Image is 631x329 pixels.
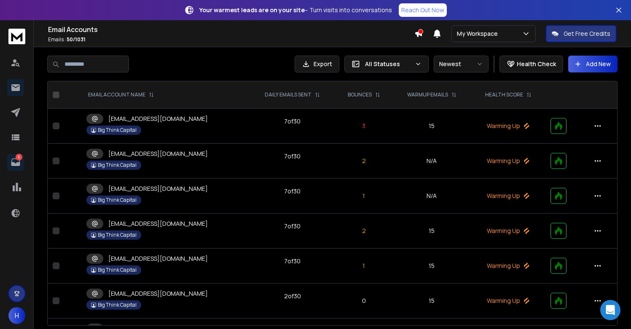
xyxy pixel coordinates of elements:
[8,307,25,324] button: H
[340,227,387,235] p: 2
[98,162,137,169] p: Big Think Capital
[476,297,540,305] p: Warming Up
[399,3,447,17] a: Reach Out Now
[457,29,501,38] p: My Workspace
[108,185,208,193] p: [EMAIL_ADDRESS][DOMAIN_NAME]
[600,300,620,320] div: Open Intercom Messenger
[284,117,301,126] div: 7 of 30
[340,262,387,270] p: 1
[340,157,387,165] p: 2
[265,91,311,98] p: DAILY EMAILS SENT
[284,152,301,160] div: 7 of 30
[340,192,387,200] p: 1
[67,36,86,43] span: 50 / 1031
[199,6,392,14] p: – Turn visits into conversations
[98,127,137,134] p: Big Think Capital
[407,91,448,98] p: WARMUP EMAILS
[340,297,387,305] p: 0
[340,122,387,130] p: 3
[392,284,471,318] td: 15
[476,192,540,200] p: Warming Up
[499,56,563,72] button: Health Check
[199,6,305,14] strong: Your warmest leads are on your site
[517,60,556,68] p: Health Check
[7,154,24,171] a: 5
[48,36,414,43] p: Emails :
[401,6,444,14] p: Reach Out Now
[108,254,208,263] p: [EMAIL_ADDRESS][DOMAIN_NAME]
[392,144,471,179] td: N/A
[365,60,411,68] p: All Statuses
[546,25,616,42] button: Get Free Credits
[476,122,540,130] p: Warming Up
[476,227,540,235] p: Warming Up
[108,150,208,158] p: [EMAIL_ADDRESS][DOMAIN_NAME]
[295,56,339,72] button: Export
[98,302,137,308] p: Big Think Capital
[392,109,471,144] td: 15
[392,214,471,249] td: 15
[48,24,414,35] h1: Email Accounts
[284,257,301,265] div: 7 of 30
[434,56,489,72] button: Newest
[98,232,137,238] p: Big Think Capital
[392,179,471,214] td: N/A
[392,249,471,284] td: 15
[108,219,208,228] p: [EMAIL_ADDRESS][DOMAIN_NAME]
[348,91,372,98] p: BOUNCES
[284,187,301,195] div: 7 of 30
[108,289,208,298] p: [EMAIL_ADDRESS][DOMAIN_NAME]
[98,197,137,203] p: Big Think Capital
[88,91,154,98] div: EMAIL ACCOUNT NAME
[284,222,301,230] div: 7 of 30
[476,157,540,165] p: Warming Up
[485,91,523,98] p: HEALTH SCORE
[16,154,22,160] p: 5
[98,267,137,273] p: Big Think Capital
[476,262,540,270] p: Warming Up
[564,29,610,38] p: Get Free Credits
[568,56,618,72] button: Add New
[284,292,301,300] div: 2 of 30
[108,115,208,123] p: [EMAIL_ADDRESS][DOMAIN_NAME]
[8,29,25,44] img: logo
